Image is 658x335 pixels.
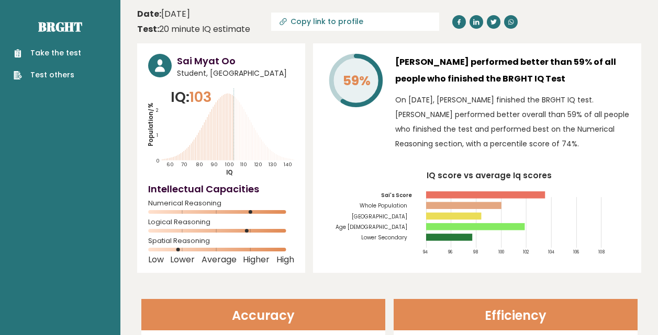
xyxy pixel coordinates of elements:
[226,168,233,177] tspan: IQ
[243,258,270,262] span: Higher
[427,170,552,181] tspan: IQ score vs average Iq scores
[269,161,277,168] tspan: 130
[189,87,211,107] span: 103
[276,258,294,262] span: High
[14,48,81,59] a: Take the test
[523,249,530,255] tspan: 102
[598,249,605,255] tspan: 108
[498,249,504,255] tspan: 100
[148,239,294,243] span: Spatial Reasoning
[14,70,81,80] a: Test others
[171,87,211,108] p: IQ:
[395,54,630,87] h3: [PERSON_NAME] performed better than 59% of all people who finished the BRGHT IQ Test
[343,72,371,90] tspan: 59%
[156,107,159,113] tspan: 2
[137,23,250,36] div: 20 minute IQ estimate
[38,18,82,35] a: Brght
[394,299,638,330] header: Efficiency
[148,182,294,196] h4: Intellectual Capacities
[381,191,412,199] tspan: Sai's Score
[225,161,234,168] tspan: 100
[148,201,294,205] span: Numerical Reasoning
[360,202,407,210] tspan: Whole Population
[147,102,155,146] tspan: Population/%
[137,8,190,20] time: [DATE]
[254,161,262,168] tspan: 120
[361,234,407,241] tspan: Lower Secondary
[573,249,579,255] tspan: 106
[148,220,294,224] span: Logical Reasoning
[181,161,187,168] tspan: 70
[196,161,203,168] tspan: 80
[202,258,237,262] span: Average
[336,223,407,231] tspan: Age [DEMOGRAPHIC_DATA]
[210,161,218,168] tspan: 90
[395,93,630,151] p: On [DATE], [PERSON_NAME] finished the BRGHT IQ test. [PERSON_NAME] performed better overall than ...
[240,161,247,168] tspan: 110
[166,161,174,168] tspan: 60
[141,299,385,330] header: Accuracy
[448,249,452,255] tspan: 96
[157,132,158,138] tspan: 1
[284,161,292,168] tspan: 140
[423,249,428,255] tspan: 94
[473,249,478,255] tspan: 98
[156,157,160,164] tspan: 0
[170,258,195,262] span: Lower
[352,213,407,221] tspan: [GEOGRAPHIC_DATA]
[548,249,554,255] tspan: 104
[137,8,161,20] b: Date:
[177,54,294,68] h3: Sai Myat Oo
[148,258,164,262] span: Low
[137,23,159,35] b: Test:
[177,68,294,79] span: Student, [GEOGRAPHIC_DATA]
